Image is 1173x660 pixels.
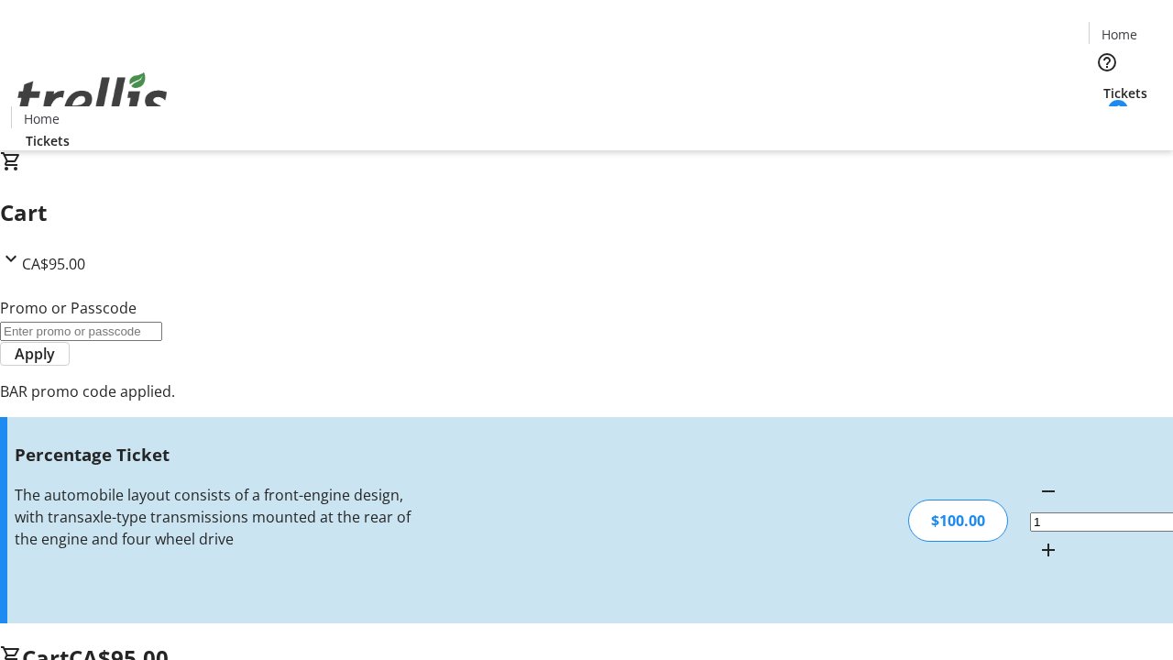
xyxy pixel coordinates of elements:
[12,109,71,128] a: Home
[26,131,70,150] span: Tickets
[1089,44,1125,81] button: Help
[908,500,1008,542] div: $100.00
[1089,103,1125,139] button: Cart
[15,343,55,365] span: Apply
[15,442,415,467] h3: Percentage Ticket
[1089,83,1162,103] a: Tickets
[11,131,84,150] a: Tickets
[1102,25,1137,44] span: Home
[1090,25,1148,44] a: Home
[11,52,174,144] img: Orient E2E Organization bW73qfA9ru's Logo
[1030,473,1067,510] button: Decrement by one
[15,484,415,550] div: The automobile layout consists of a front-engine design, with transaxle-type transmissions mounte...
[1030,532,1067,568] button: Increment by one
[1103,83,1147,103] span: Tickets
[22,254,85,274] span: CA$95.00
[24,109,60,128] span: Home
